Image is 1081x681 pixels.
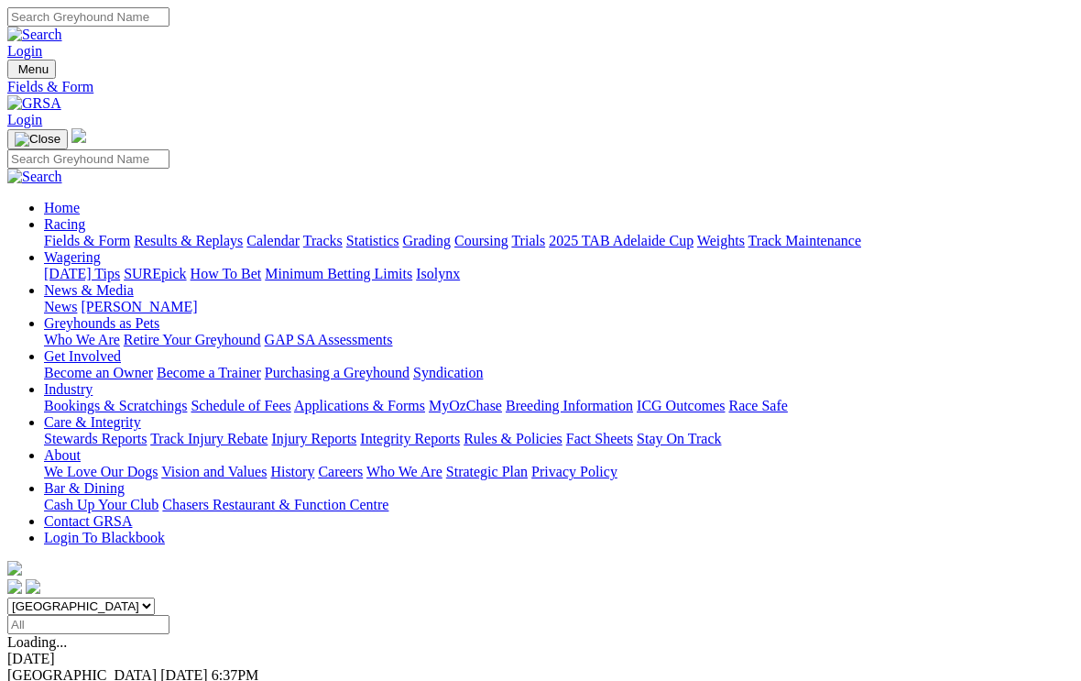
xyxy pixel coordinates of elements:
a: Login [7,43,42,59]
a: Schedule of Fees [191,398,290,413]
a: Isolynx [416,266,460,281]
a: [DATE] Tips [44,266,120,281]
a: Cash Up Your Club [44,497,158,512]
a: Greyhounds as Pets [44,315,159,331]
a: Stewards Reports [44,431,147,446]
a: ICG Outcomes [637,398,725,413]
a: Racing [44,216,85,232]
a: Privacy Policy [531,464,617,479]
a: Minimum Betting Limits [265,266,412,281]
a: Calendar [246,233,300,248]
a: Who We Are [366,464,442,479]
button: Toggle navigation [7,60,56,79]
a: Who We Are [44,332,120,347]
a: Syndication [413,365,483,380]
a: Applications & Forms [294,398,425,413]
img: GRSA [7,95,61,112]
button: Toggle navigation [7,129,68,149]
a: [PERSON_NAME] [81,299,197,314]
div: Racing [44,233,1074,249]
a: Results & Replays [134,233,243,248]
a: Fields & Form [44,233,130,248]
div: Wagering [44,266,1074,282]
a: Retire Your Greyhound [124,332,261,347]
a: Vision and Values [161,464,267,479]
div: Industry [44,398,1074,414]
img: facebook.svg [7,579,22,594]
div: Care & Integrity [44,431,1074,447]
a: News [44,299,77,314]
a: Stay On Track [637,431,721,446]
a: Integrity Reports [360,431,460,446]
a: About [44,447,81,463]
a: Industry [44,381,93,397]
a: Chasers Restaurant & Function Centre [162,497,388,512]
input: Select date [7,615,169,634]
a: Injury Reports [271,431,356,446]
img: Search [7,169,62,185]
a: Track Maintenance [748,233,861,248]
a: Rules & Policies [464,431,562,446]
img: Search [7,27,62,43]
a: Grading [403,233,451,248]
a: Track Injury Rebate [150,431,268,446]
a: Become a Trainer [157,365,261,380]
a: Get Involved [44,348,121,364]
input: Search [7,149,169,169]
div: About [44,464,1074,480]
div: Bar & Dining [44,497,1074,513]
img: logo-grsa-white.png [71,128,86,143]
a: SUREpick [124,266,186,281]
a: Bar & Dining [44,480,125,496]
a: Become an Owner [44,365,153,380]
a: We Love Our Dogs [44,464,158,479]
div: News & Media [44,299,1074,315]
a: Breeding Information [506,398,633,413]
a: History [270,464,314,479]
a: Strategic Plan [446,464,528,479]
input: Search [7,7,169,27]
a: Wagering [44,249,101,265]
img: Close [15,132,60,147]
a: Weights [697,233,745,248]
a: Login To Blackbook [44,530,165,545]
div: Greyhounds as Pets [44,332,1074,348]
div: [DATE] [7,651,1074,667]
a: Login [7,112,42,127]
a: Tracks [303,233,343,248]
a: Bookings & Scratchings [44,398,187,413]
a: Careers [318,464,363,479]
a: MyOzChase [429,398,502,413]
a: Contact GRSA [44,513,132,529]
a: How To Bet [191,266,262,281]
a: Trials [511,233,545,248]
img: twitter.svg [26,579,40,594]
img: logo-grsa-white.png [7,561,22,576]
a: Purchasing a Greyhound [265,365,409,380]
a: Fields & Form [7,79,1074,95]
a: Home [44,200,80,215]
a: Care & Integrity [44,414,141,430]
span: Loading... [7,634,67,650]
a: Fact Sheets [566,431,633,446]
a: Race Safe [728,398,787,413]
a: GAP SA Assessments [265,332,393,347]
a: Statistics [346,233,399,248]
div: Get Involved [44,365,1074,381]
a: Coursing [454,233,508,248]
a: News & Media [44,282,134,298]
a: 2025 TAB Adelaide Cup [549,233,693,248]
span: Menu [18,62,49,76]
